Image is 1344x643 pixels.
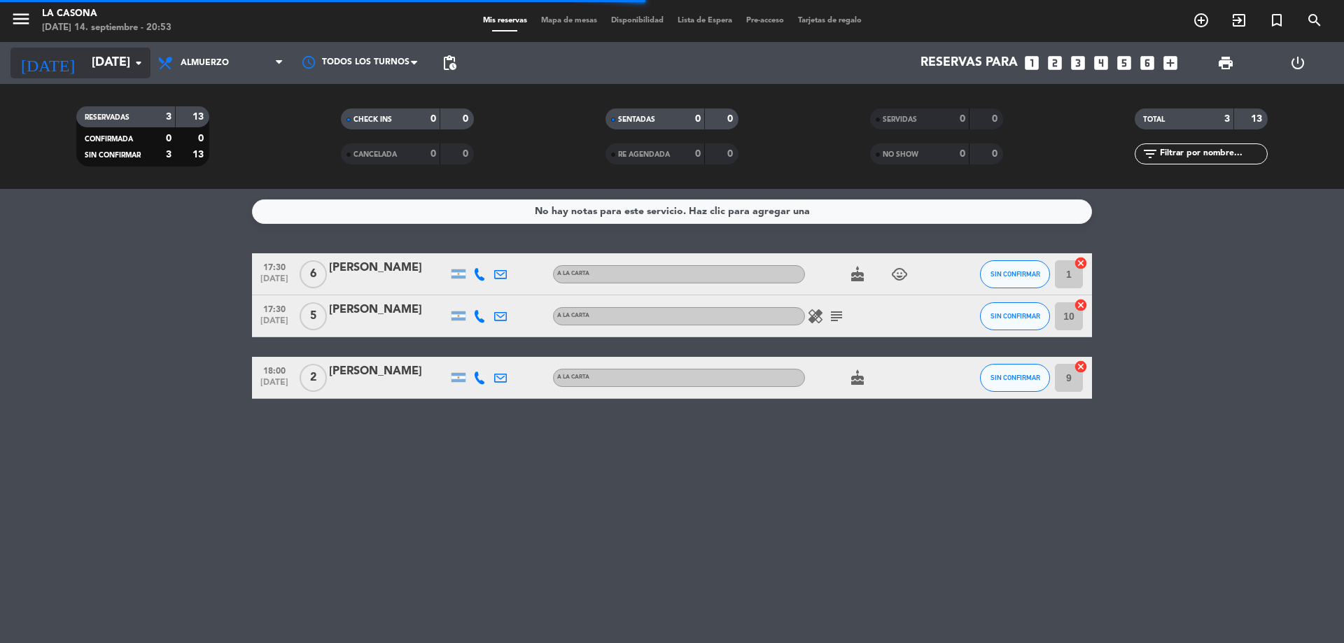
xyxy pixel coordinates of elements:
input: Filtrar por nombre... [1158,146,1267,162]
span: [DATE] [257,316,292,332]
span: RESERVADAS [85,114,129,121]
span: Lista de Espera [671,17,739,24]
span: SENTADAS [618,116,655,123]
i: cancel [1074,256,1088,270]
strong: 3 [166,150,171,160]
div: [PERSON_NAME] [329,301,448,319]
button: SIN CONFIRMAR [980,364,1050,392]
i: cake [849,266,866,283]
i: looks_two [1046,54,1064,72]
span: A LA CARTA [557,271,589,276]
span: 6 [300,260,327,288]
span: A LA CARTA [557,374,589,380]
span: TOTAL [1143,116,1165,123]
span: CONFIRMADA [85,136,133,143]
strong: 3 [166,112,171,122]
span: SIN CONFIRMAR [85,152,141,159]
strong: 0 [166,134,171,143]
span: SIN CONFIRMAR [990,270,1040,278]
button: SIN CONFIRMAR [980,260,1050,288]
i: looks_4 [1092,54,1110,72]
span: [DATE] [257,274,292,290]
div: No hay notas para este servicio. Haz clic para agregar una [535,204,810,220]
strong: 0 [960,149,965,159]
strong: 0 [960,114,965,124]
strong: 0 [198,134,206,143]
div: LOG OUT [1261,42,1333,84]
i: cancel [1074,298,1088,312]
span: SIN CONFIRMAR [990,374,1040,381]
span: Almuerzo [181,58,229,68]
span: SERVIDAS [883,116,917,123]
strong: 13 [1251,114,1265,124]
strong: 0 [430,114,436,124]
span: A LA CARTA [557,313,589,318]
span: print [1217,55,1234,71]
span: CANCELADA [353,151,397,158]
span: Reservas para [920,56,1018,70]
span: 5 [300,302,327,330]
span: 17:30 [257,300,292,316]
div: La Casona [42,7,171,21]
i: filter_list [1142,146,1158,162]
i: search [1306,12,1323,29]
strong: 0 [695,114,701,124]
div: [DATE] 14. septiembre - 20:53 [42,21,171,35]
i: healing [807,308,824,325]
strong: 0 [992,114,1000,124]
strong: 0 [992,149,1000,159]
strong: 0 [463,149,471,159]
span: Mapa de mesas [534,17,604,24]
i: cake [849,369,866,386]
i: [DATE] [10,48,85,78]
i: looks_one [1023,54,1041,72]
i: arrow_drop_down [130,55,147,71]
span: Tarjetas de regalo [791,17,869,24]
strong: 0 [695,149,701,159]
i: menu [10,8,31,29]
span: 2 [300,364,327,392]
div: [PERSON_NAME] [329,259,448,277]
span: Disponibilidad [604,17,671,24]
span: RE AGENDADA [618,151,670,158]
i: looks_6 [1138,54,1156,72]
strong: 13 [192,150,206,160]
strong: 13 [192,112,206,122]
strong: 0 [727,114,736,124]
i: looks_3 [1069,54,1087,72]
span: [DATE] [257,378,292,394]
i: power_settings_new [1289,55,1306,71]
strong: 0 [727,149,736,159]
i: child_care [891,266,908,283]
i: subject [828,308,845,325]
span: 18:00 [257,362,292,378]
i: cancel [1074,360,1088,374]
div: [PERSON_NAME] [329,362,448,381]
span: SIN CONFIRMAR [990,312,1040,320]
button: menu [10,8,31,34]
span: Mis reservas [476,17,534,24]
strong: 0 [430,149,436,159]
i: add_circle_outline [1193,12,1210,29]
span: NO SHOW [883,151,918,158]
span: CHECK INS [353,116,392,123]
strong: 3 [1224,114,1230,124]
i: looks_5 [1115,54,1133,72]
span: pending_actions [441,55,458,71]
i: turned_in_not [1268,12,1285,29]
i: add_box [1161,54,1179,72]
span: Pre-acceso [739,17,791,24]
span: 17:30 [257,258,292,274]
button: SIN CONFIRMAR [980,302,1050,330]
i: exit_to_app [1231,12,1247,29]
strong: 0 [463,114,471,124]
